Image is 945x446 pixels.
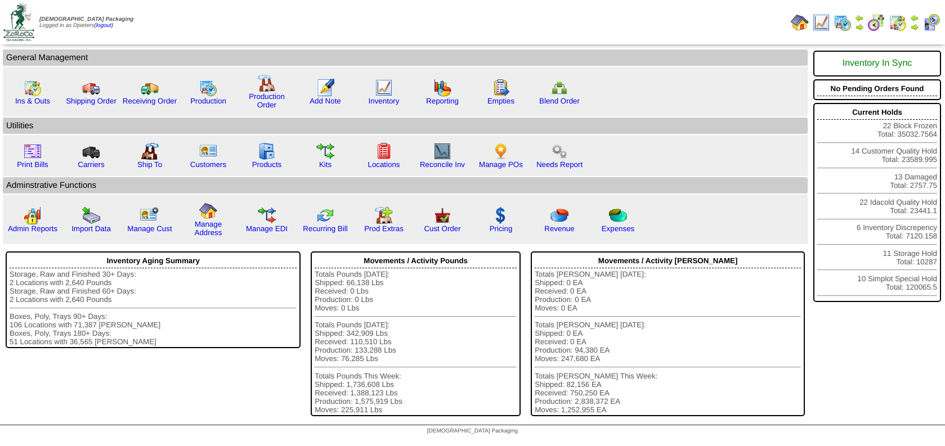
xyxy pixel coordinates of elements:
[303,224,347,233] a: Recurring Bill
[426,97,459,105] a: Reporting
[258,74,276,92] img: factory.gif
[910,13,919,22] img: arrowleft.gif
[834,13,852,31] img: calendarprod.gif
[3,49,808,66] td: General Management
[791,13,809,31] img: home.gif
[82,79,100,97] img: truck.gif
[539,97,580,105] a: Blend Order
[39,16,133,29] span: Logged in as Dpieters
[487,97,514,105] a: Empties
[319,160,332,169] a: Kits
[602,224,635,233] a: Expenses
[82,142,100,160] img: truck3.gif
[316,142,334,160] img: workflow.gif
[922,13,940,31] img: calendarcustomer.gif
[127,224,172,233] a: Manage Cust
[315,270,517,414] div: Totals Pounds [DATE]: Shipped: 66,138 Lbs Received: 0 Lbs Production: 0 Lbs Moves: 0 Lbs Totals P...
[535,254,801,268] div: Movements / Activity [PERSON_NAME]
[3,177,808,193] td: Adminstrative Functions
[855,13,864,22] img: arrowleft.gif
[817,82,937,96] div: No Pending Orders Found
[609,206,627,224] img: pie_chart2.png
[17,160,48,169] a: Print Bills
[492,206,510,224] img: dollar.gif
[3,118,808,134] td: Utilities
[82,206,100,224] img: import.gif
[15,97,50,105] a: Ins & Outs
[137,160,162,169] a: Ship To
[479,160,523,169] a: Manage POs
[199,79,217,97] img: calendarprod.gif
[199,202,217,220] img: home.gif
[3,3,34,41] img: zoroco-logo-small.webp
[24,206,42,224] img: graph2.png
[199,142,217,160] img: customers.gif
[910,22,919,31] img: arrowright.gif
[855,22,864,31] img: arrowright.gif
[544,224,574,233] a: Revenue
[141,142,159,160] img: factory2.gif
[492,142,510,160] img: po.png
[368,160,400,169] a: Locations
[375,206,393,224] img: prodextras.gif
[364,224,404,233] a: Prod Extras
[420,160,465,169] a: Reconcile Inv
[889,13,907,31] img: calendarinout.gif
[24,79,42,97] img: calendarinout.gif
[249,92,285,109] a: Production Order
[433,206,451,224] img: cust_order.png
[10,270,297,346] div: Storage, Raw and Finished 30+ Days: 2 Locations with 2,640 Pounds Storage, Raw and Finished 60+ D...
[258,142,276,160] img: cabinet.gif
[195,220,222,237] a: Manage Address
[78,160,104,169] a: Carriers
[39,16,133,22] span: [DEMOGRAPHIC_DATA] Packaging
[94,22,113,29] a: (logout)
[316,79,334,97] img: orders.gif
[536,160,583,169] a: Needs Report
[71,224,111,233] a: Import Data
[24,142,42,160] img: invoice2.gif
[817,105,937,120] div: Current Holds
[369,97,400,105] a: Inventory
[867,13,885,31] img: calendarblend.gif
[10,254,297,268] div: Inventory Aging Summary
[492,79,510,97] img: workorder.gif
[310,97,341,105] a: Add Note
[812,13,830,31] img: line_graph.gif
[817,53,937,74] div: Inventory In Sync
[8,224,57,233] a: Admin Reports
[433,142,451,160] img: line_graph2.gif
[315,254,517,268] div: Movements / Activity Pounds
[535,270,801,414] div: Totals [PERSON_NAME] [DATE]: Shipped: 0 EA Received: 0 EA Production: 0 EA Moves: 0 EA Totals [PE...
[550,142,568,160] img: workflow.png
[258,206,276,224] img: edi.gif
[490,224,513,233] a: Pricing
[813,103,941,302] div: 22 Block Frozen Total: 35032.7564 14 Customer Quality Hold Total: 23589.995 13 Damaged Total: 275...
[141,79,159,97] img: truck2.gif
[140,206,160,224] img: managecust.png
[424,224,460,233] a: Cust Order
[190,97,226,105] a: Production
[550,79,568,97] img: network.png
[427,428,518,434] span: [DEMOGRAPHIC_DATA] Packaging
[375,79,393,97] img: line_graph.gif
[375,142,393,160] img: locations.gif
[246,224,288,233] a: Manage EDI
[66,97,117,105] a: Shipping Order
[123,97,177,105] a: Receiving Order
[190,160,226,169] a: Customers
[550,206,568,224] img: pie_chart.png
[316,206,334,224] img: reconcile.gif
[433,79,451,97] img: graph.gif
[252,160,282,169] a: Products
